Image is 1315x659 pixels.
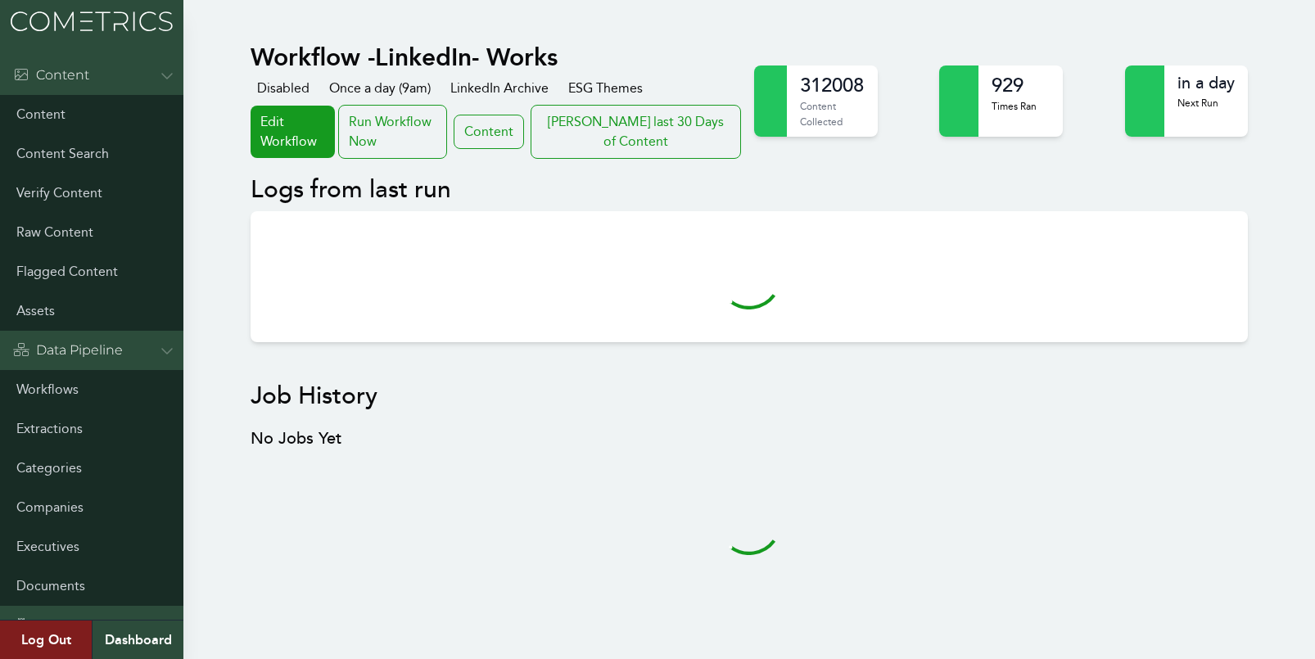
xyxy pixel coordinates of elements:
p: Content Collected [800,98,865,130]
h2: in a day [1177,72,1235,95]
div: LinkedIn Archive [444,79,549,98]
div: Once a day (9am) [323,79,431,98]
a: Edit Workflow [251,106,335,158]
svg: audio-loading [716,490,782,555]
a: Content [454,115,524,149]
div: ESG Themes [562,79,643,98]
div: Data Pipeline [13,341,123,360]
h2: Logs from last run [251,175,1249,205]
h1: Workflow - LinkedIn- Works [251,43,744,72]
svg: audio-loading [716,244,782,309]
h2: Job History [251,381,1249,411]
button: [PERSON_NAME] last 30 Days of Content [531,105,741,159]
h2: 312008 [800,72,865,98]
h3: No Jobs Yet [251,427,1249,450]
div: Content [13,65,89,85]
div: Admin [13,616,80,635]
p: Times Ran [992,98,1037,115]
p: Next Run [1177,95,1235,111]
h2: 929 [992,72,1037,98]
div: Disabled [251,79,310,98]
div: Run Workflow Now [338,105,448,159]
a: Dashboard [92,621,183,659]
